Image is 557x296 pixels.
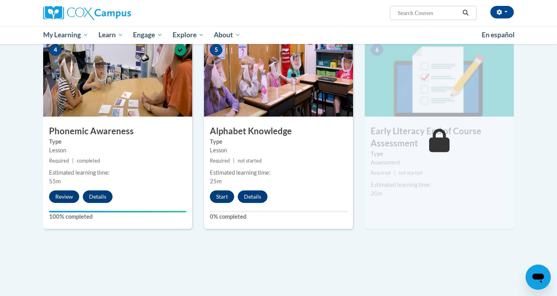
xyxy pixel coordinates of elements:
span: 55m [49,178,61,185]
span: | [72,158,74,164]
div: Lesson [49,146,186,155]
button: Start [210,190,234,203]
span: 20m [371,190,382,197]
div: Estimated learning time: [210,168,347,177]
label: 0% completed [210,212,347,221]
button: Details [238,190,268,203]
span: About [214,30,240,40]
span: | [233,158,235,164]
span: 6 [371,44,383,56]
button: Account Settings [490,6,514,18]
span: My Learning [43,30,88,40]
button: Details [83,190,113,203]
span: Explore [173,30,204,40]
a: Cox Campus [43,6,192,20]
span: not started [399,170,422,176]
span: 5 [210,44,222,56]
div: Assessment [371,158,508,167]
span: Required [371,170,391,176]
a: Engage [128,26,167,44]
span: completed [77,158,100,164]
h3: Early Literacy End of Course Assessment [365,125,514,150]
a: En español [477,27,520,43]
label: 100% completed [49,212,186,221]
img: Course Image [365,38,514,117]
span: Required [49,158,69,164]
div: Lesson [210,146,347,155]
label: Type [210,137,347,146]
h3: Phonemic Awareness [43,125,192,137]
a: Explore [167,26,209,44]
span: | [394,170,395,176]
span: En español [482,31,515,39]
input: Search Courses [397,8,460,18]
div: Estimated learning time: [371,181,508,189]
span: Required [210,158,230,164]
span: Engage [133,30,162,40]
div: Main menu [31,26,526,44]
a: About [209,26,246,44]
span: Learn [98,30,123,40]
button: Search [460,8,471,18]
img: Cox Campus [43,6,131,20]
a: My Learning [38,26,93,44]
button: Review [49,190,79,203]
h3: Alphabet Knowledge [204,125,353,137]
label: Type [49,137,186,146]
span: 4 [49,44,62,56]
span: not started [238,158,262,164]
span: 25m [210,178,222,185]
label: Type [371,150,508,158]
div: Estimated learning time: [49,168,186,177]
a: Learn [93,26,128,44]
img: Course Image [204,38,353,117]
iframe: Button to launch messaging window [526,265,551,290]
img: Course Image [43,38,192,117]
div: Your progress [49,211,186,212]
